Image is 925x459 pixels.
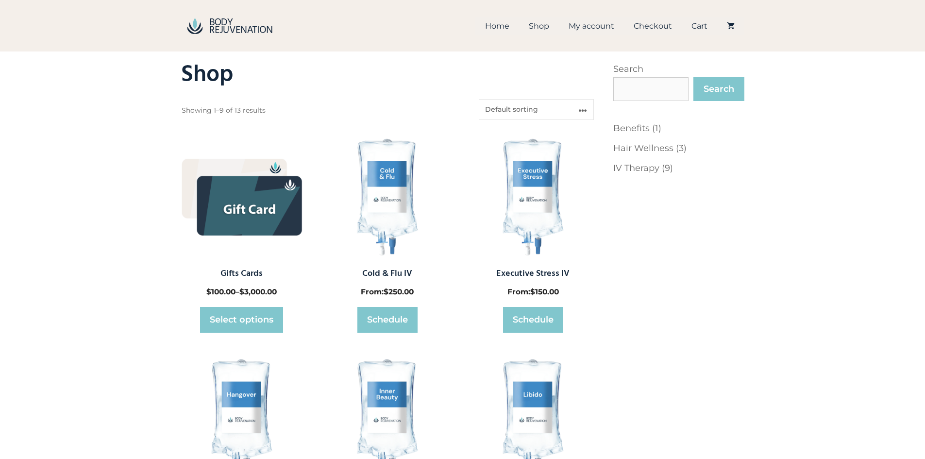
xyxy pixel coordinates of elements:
a: Cold & Flu IV From:$250.00 [327,136,448,298]
bdi: 100.00 [206,287,235,296]
a: Select options for “Gifts Cards” [200,307,283,332]
a: Shop [519,17,559,35]
span: $ [239,287,244,296]
bdi: 150.00 [530,287,559,296]
span: 9 [665,163,670,173]
a: Checkout [624,17,682,35]
a: Home [475,17,519,35]
nav: Primary [475,17,744,35]
a: Gifts Cards $100.00–$3,000.00 [181,136,303,298]
h2: Gifts Cards [181,268,303,280]
a: Executive Stress IV From:$150.00 [472,136,594,298]
span: 1 [655,123,658,134]
img: BodyRejuvenation Shop [181,15,278,38]
h1: Shop [181,61,594,89]
button: Search [693,77,744,101]
bdi: 250.00 [384,287,414,296]
a: My account [559,17,624,35]
h2: Cold & Flu IV [327,268,448,280]
a: View your shopping cart [717,17,744,35]
a: Benefits [613,123,650,134]
bdi: 3,000.00 [239,287,277,296]
span: $ [384,287,388,296]
a: Read more about “Executive Stress IV” [503,307,563,332]
span: $ [206,287,211,296]
a: IV Therapy [613,163,659,173]
a: Read more about “Cold & Flu IV” [357,307,418,332]
label: Search [613,64,643,74]
span: – [181,285,303,299]
span: $ [530,287,535,296]
select: Shop order [479,99,594,120]
span: From: [472,285,594,299]
p: Showing 1–9 of 13 results [181,99,266,122]
span: From: [327,285,448,299]
h2: Executive Stress IV [472,268,594,280]
a: Cart [682,17,717,35]
span: 3 [679,143,684,153]
a: Hair Wellness [613,143,673,153]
